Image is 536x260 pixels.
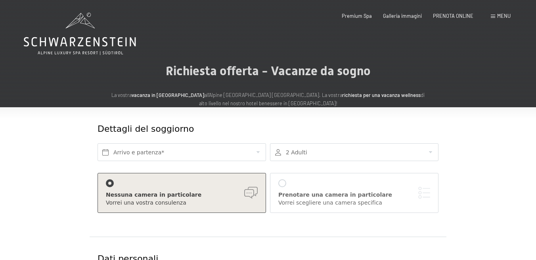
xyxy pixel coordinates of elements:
[278,191,430,199] div: Prenotare una camera in particolare
[98,123,381,135] div: Dettagli del soggiorno
[109,91,427,107] p: La vostra all'Alpine [GEOGRAPHIC_DATA] [GEOGRAPHIC_DATA]. La vostra di alto livello nel nostro ho...
[383,13,422,19] a: Galleria immagini
[166,63,371,78] span: Richiesta offerta - Vacanze da sogno
[106,199,258,207] div: Vorrei una vostra consulenza
[497,13,511,19] span: Menu
[433,13,473,19] a: PRENOTA ONLINE
[278,199,430,207] div: Vorrei scegliere una camera specifica
[106,191,258,199] div: Nessuna camera in particolare
[132,92,204,98] strong: vacanza in [GEOGRAPHIC_DATA]
[342,92,421,98] strong: richiesta per una vacanza wellness
[342,13,372,19] a: Premium Spa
